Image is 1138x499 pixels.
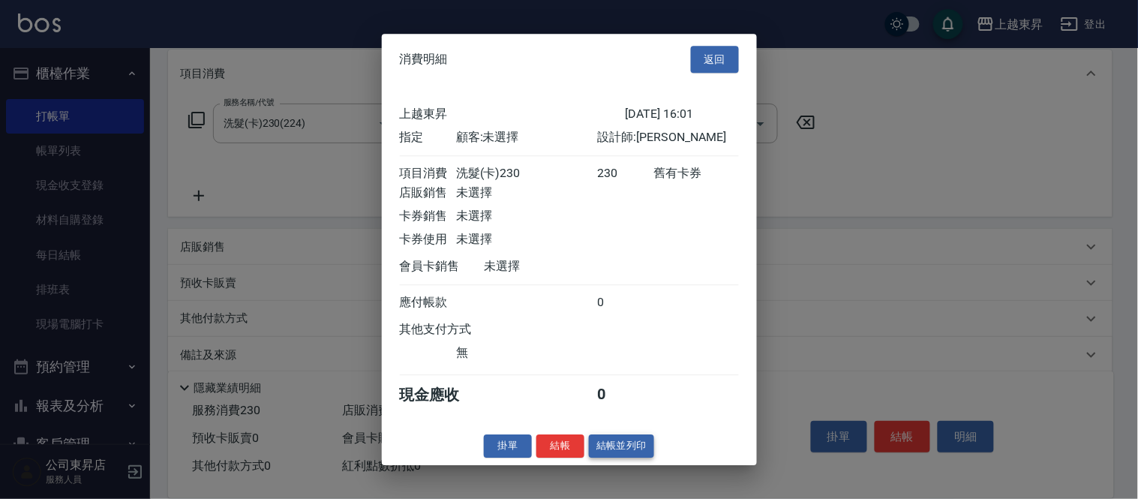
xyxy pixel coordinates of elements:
div: 顧客: 未選擇 [456,130,597,146]
div: 設計師: [PERSON_NAME] [597,130,738,146]
button: 結帳 [536,434,584,458]
div: 未選擇 [456,232,597,248]
div: 會員卡銷售 [400,259,485,275]
div: 店販銷售 [400,185,456,201]
div: 其他支付方式 [400,322,513,338]
div: 應付帳款 [400,295,456,311]
div: 未選擇 [456,209,597,224]
div: 卡券使用 [400,232,456,248]
div: 舊有卡券 [653,166,738,182]
button: 結帳並列印 [589,434,654,458]
div: 卡券銷售 [400,209,456,224]
button: 返回 [691,46,739,74]
div: 指定 [400,130,456,146]
div: [DATE] 16:01 [626,107,739,122]
div: 現金應收 [400,385,485,405]
div: 0 [597,295,653,311]
div: 0 [597,385,653,405]
button: 掛單 [484,434,532,458]
div: 上越東昇 [400,107,626,122]
div: 洗髮(卡)230 [456,166,597,182]
div: 未選擇 [485,259,626,275]
div: 無 [456,345,597,361]
span: 消費明細 [400,52,448,67]
div: 未選擇 [456,185,597,201]
div: 230 [597,166,653,182]
div: 項目消費 [400,166,456,182]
